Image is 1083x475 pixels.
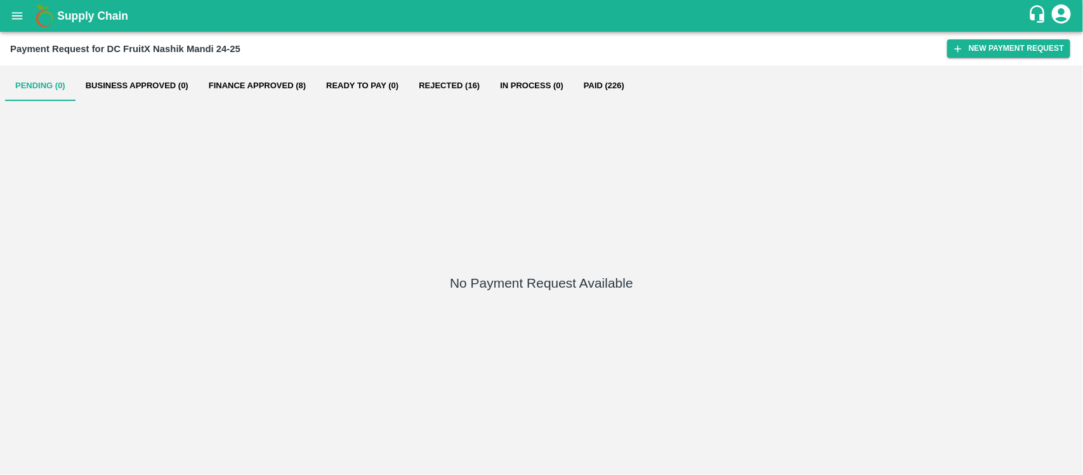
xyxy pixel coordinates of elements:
div: account of current user [1050,3,1073,29]
img: logo [32,3,57,29]
h5: No Payment Request Available [450,274,633,292]
button: Rejected (16) [409,70,490,101]
button: New Payment Request [947,39,1070,58]
button: Finance Approved (8) [199,70,316,101]
div: customer-support [1028,4,1050,27]
button: open drawer [3,1,32,30]
b: Supply Chain [57,10,128,22]
button: In Process (0) [490,70,574,101]
button: Business Approved (0) [75,70,199,101]
button: Ready To Pay (0) [316,70,409,101]
b: Payment Request for DC FruitX Nashik Mandi 24-25 [10,44,240,54]
a: Supply Chain [57,7,1028,25]
button: Paid (226) [574,70,634,101]
button: Pending (0) [5,70,75,101]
